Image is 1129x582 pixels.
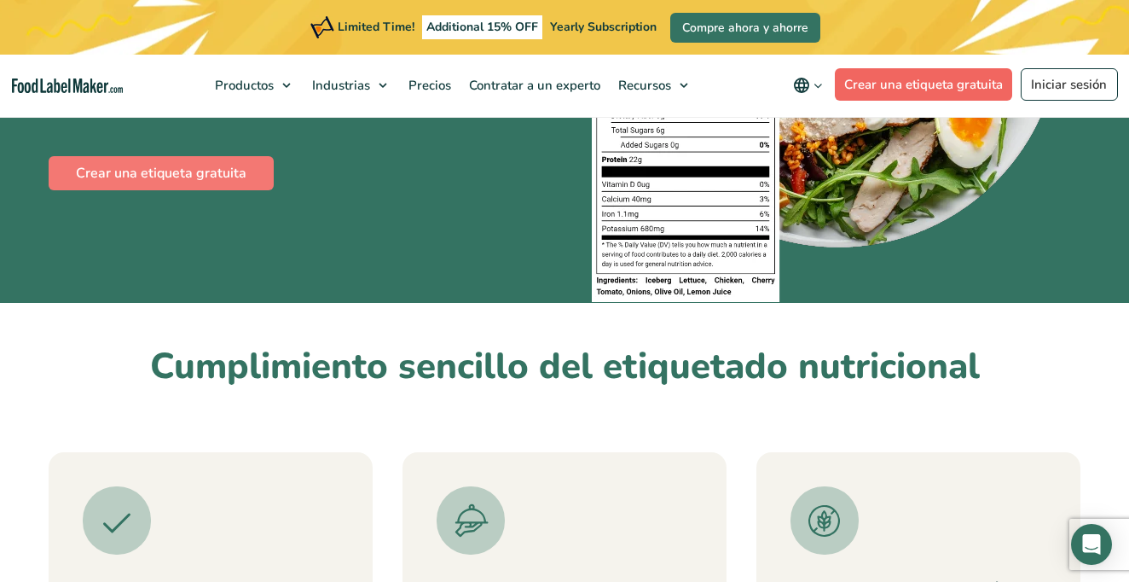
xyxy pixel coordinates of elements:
[400,55,456,116] a: Precios
[550,19,657,35] span: Yearly Subscription
[304,55,396,116] a: Industrias
[338,19,414,35] span: Limited Time!
[210,77,275,94] span: Productos
[49,344,1080,391] h2: Cumplimiento sencillo del etiquetado nutricional
[835,68,1013,101] a: Crear una etiqueta gratuita
[670,13,820,43] a: Compre ahora y ahorre
[403,77,453,94] span: Precios
[422,15,542,39] span: Additional 15% OFF
[460,55,605,116] a: Contratar a un experto
[49,156,274,190] a: Crear una etiqueta gratuita
[610,55,697,116] a: Recursos
[1021,68,1118,101] a: Iniciar sesión
[613,77,673,94] span: Recursos
[1071,524,1112,565] div: Open Intercom Messenger
[206,55,299,116] a: Productos
[464,77,602,94] span: Contratar a un experto
[307,77,372,94] span: Industrias
[83,486,151,555] img: Un icono de garrapata verde.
